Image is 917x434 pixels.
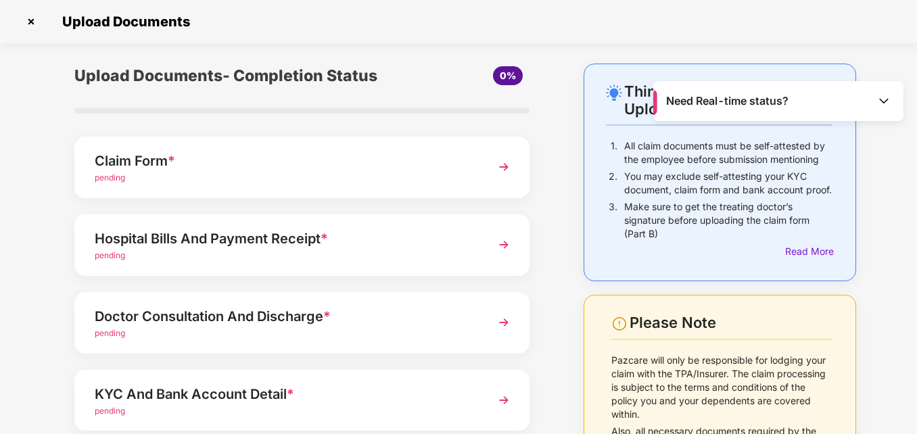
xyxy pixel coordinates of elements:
img: svg+xml;base64,PHN2ZyB4bWxucz0iaHR0cDovL3d3dy53My5vcmcvMjAwMC9zdmciIHdpZHRoPSIyNC4wOTMiIGhlaWdodD... [606,85,622,101]
img: svg+xml;base64,PHN2ZyBpZD0iTmV4dCIgeG1sbnM9Imh0dHA6Ly93d3cudzMub3JnLzIwMDAvc3ZnIiB3aWR0aD0iMzYiIG... [492,388,516,412]
span: pending [95,406,125,416]
div: Read More [785,244,832,259]
img: svg+xml;base64,PHN2ZyBpZD0iV2FybmluZ18tXzI0eDI0IiBkYXRhLW5hbWU9Ildhcm5pbmcgLSAyNHgyNCIgeG1sbnM9Im... [611,316,628,332]
img: svg+xml;base64,PHN2ZyBpZD0iTmV4dCIgeG1sbnM9Imh0dHA6Ly93d3cudzMub3JnLzIwMDAvc3ZnIiB3aWR0aD0iMzYiIG... [492,233,516,257]
div: Claim Form [95,150,474,172]
div: Please Note [630,314,832,332]
span: Need Real-time status? [666,94,789,108]
img: svg+xml;base64,PHN2ZyBpZD0iTmV4dCIgeG1sbnM9Imh0dHA6Ly93d3cudzMub3JnLzIwMDAvc3ZnIiB3aWR0aD0iMzYiIG... [492,310,516,335]
img: svg+xml;base64,PHN2ZyBpZD0iTmV4dCIgeG1sbnM9Imh0dHA6Ly93d3cudzMub3JnLzIwMDAvc3ZnIiB3aWR0aD0iMzYiIG... [492,155,516,179]
p: 2. [609,170,617,197]
span: 0% [500,70,516,81]
p: 1. [611,139,617,166]
span: pending [95,172,125,183]
div: Hospital Bills And Payment Receipt [95,228,474,249]
img: svg+xml;base64,PHN2ZyBpZD0iQ3Jvc3MtMzJ4MzIiIHhtbG5zPSJodHRwOi8vd3d3LnczLm9yZy8yMDAwL3N2ZyIgd2lkdG... [20,11,42,32]
span: pending [95,250,125,260]
p: All claim documents must be self-attested by the employee before submission mentioning [624,139,832,166]
span: Upload Documents [49,14,197,30]
div: Doctor Consultation And Discharge [95,306,474,327]
p: You may exclude self-attesting your KYC document, claim form and bank account proof. [624,170,832,197]
div: KYC And Bank Account Detail [95,383,474,405]
p: 3. [609,200,617,241]
p: Make sure to get the treating doctor’s signature before uploading the claim form (Part B) [624,200,832,241]
div: Upload Documents- Completion Status [74,64,377,88]
div: Things to Note While Uploading Claim Documents [624,82,832,118]
p: Pazcare will only be responsible for lodging your claim with the TPA/Insurer. The claim processin... [611,354,833,421]
span: pending [95,328,125,338]
img: Toggle Icon [877,94,891,107]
